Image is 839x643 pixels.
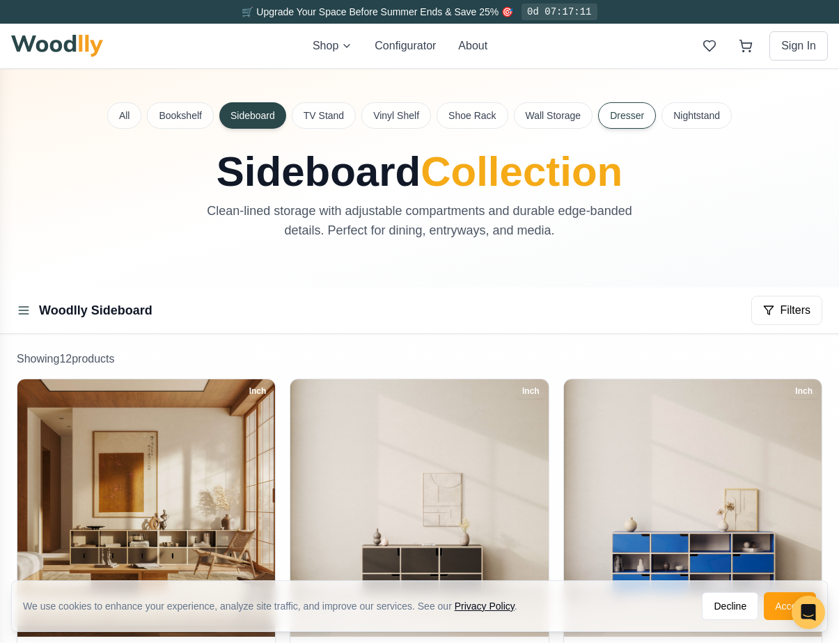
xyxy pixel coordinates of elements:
h1: Sideboard [108,151,732,193]
div: We use cookies to enhance your experience, analyze site traffic, and improve our services. See our . [23,599,528,613]
p: Clean-lined storage with adjustable compartments and durable edge-banded details. Perfect for din... [186,201,654,240]
button: Configurator [375,38,436,54]
button: Accept [764,592,816,620]
img: Blue Sideboard Shelf [564,379,822,637]
button: Nightstand [661,102,732,129]
div: Inch [789,383,819,399]
button: Sideboard [219,102,286,129]
button: Vinyl Shelf [361,102,431,129]
button: TV Stand [292,102,356,129]
button: Dresser [598,102,656,129]
button: Shop [313,38,352,54]
button: All [107,102,142,129]
button: Filters [751,296,822,325]
span: 🛒 Upgrade Your Space Before Summer Ends & Save 25% 🎯 [242,6,513,17]
img: Woodlly [11,35,103,57]
div: 0d 07:17:11 [522,3,597,20]
span: Filters [780,302,810,319]
button: Shoe Rack [437,102,508,129]
img: Black Sideboard Cabinet [290,379,548,637]
div: Inch [516,383,546,399]
div: Open Intercom Messenger [792,596,825,629]
button: About [458,38,487,54]
img: Black Sideboard [17,379,275,637]
a: Woodlly Sideboard [39,303,152,317]
p: Showing 12 product s [17,351,822,367]
a: Privacy Policy [455,601,515,612]
button: Sign In [769,31,828,61]
span: Collection [421,148,622,195]
div: Inch [243,383,273,399]
button: Wall Storage [514,102,593,129]
button: Decline [702,592,758,620]
button: Bookshelf [147,102,213,129]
